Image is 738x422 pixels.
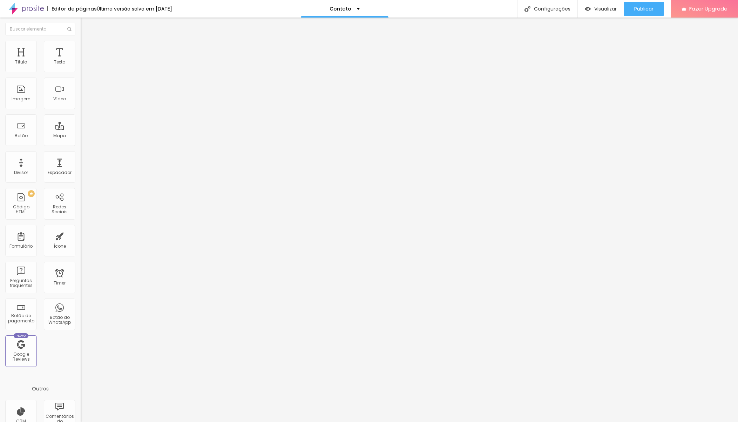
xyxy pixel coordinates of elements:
[46,205,73,215] div: Redes Sociais
[53,96,66,101] div: Vídeo
[7,278,35,288] div: Perguntas frequentes
[47,6,97,11] div: Editor de páginas
[14,333,29,338] div: Novo
[624,2,664,16] button: Publicar
[81,18,738,422] iframe: Editor
[689,6,727,12] span: Fazer Upgrade
[54,60,65,65] div: Texto
[585,6,591,12] img: view-1.svg
[54,244,66,249] div: Ícone
[330,6,351,11] p: Contato
[7,313,35,323] div: Botão de pagamento
[634,6,654,12] span: Publicar
[15,60,27,65] div: Título
[578,2,624,16] button: Visualizar
[594,6,617,12] span: Visualizar
[53,133,66,138] div: Mapa
[12,96,31,101] div: Imagem
[5,23,75,35] input: Buscar elemento
[7,352,35,362] div: Google Reviews
[46,315,73,325] div: Botão do WhatsApp
[524,6,530,12] img: Icone
[54,281,66,286] div: Timer
[15,133,28,138] div: Botão
[14,170,28,175] div: Divisor
[97,6,172,11] div: Última versão salva em [DATE]
[9,244,33,249] div: Formulário
[48,170,72,175] div: Espaçador
[7,205,35,215] div: Código HTML
[67,27,72,31] img: Icone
